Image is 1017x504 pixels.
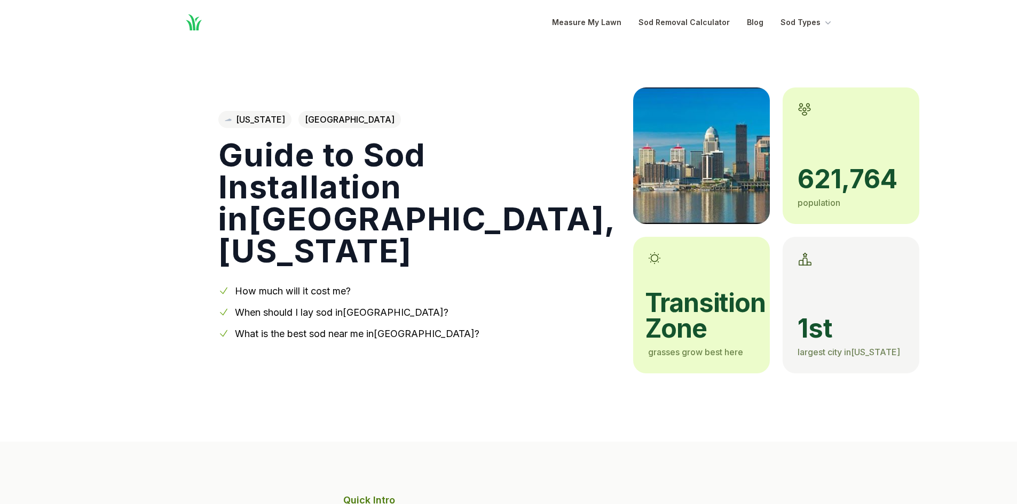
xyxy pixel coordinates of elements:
[798,166,904,192] span: 621,764
[798,197,840,208] span: population
[225,118,232,122] img: Kentucky state outline
[781,16,833,29] button: Sod Types
[218,111,291,128] a: [US_STATE]
[235,328,479,339] a: What is the best sod near me in[GEOGRAPHIC_DATA]?
[747,16,763,29] a: Blog
[638,16,730,29] a: Sod Removal Calculator
[798,347,900,357] span: largest city in [US_STATE]
[552,16,621,29] a: Measure My Lawn
[235,285,351,297] a: How much will it cost me?
[298,111,401,128] span: [GEOGRAPHIC_DATA]
[648,347,743,357] span: grasses grow best here
[798,316,904,341] span: 1st
[218,139,616,267] h1: Guide to Sod Installation in [GEOGRAPHIC_DATA] , [US_STATE]
[645,290,755,341] span: transition zone
[633,87,770,224] img: A picture of Louisville
[235,307,448,318] a: When should I lay sod in[GEOGRAPHIC_DATA]?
